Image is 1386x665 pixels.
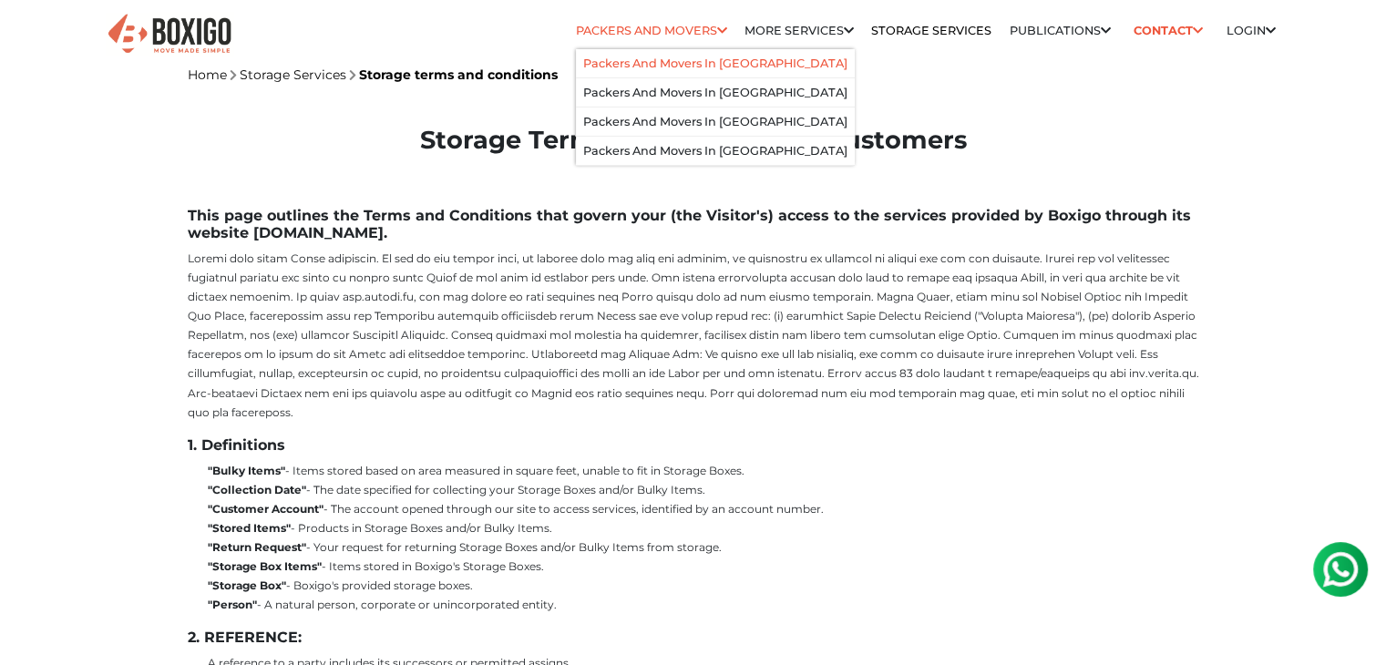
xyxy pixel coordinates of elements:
[208,464,285,477] b: "Bulky Items"
[240,66,346,83] a: Storage Services
[744,24,854,37] a: More services
[208,521,291,535] b: "Stored Items"
[208,540,306,554] b: "Return Request"
[208,483,306,496] b: "Collection Date"
[208,518,1199,537] li: - Products in Storage Boxes and/or Bulky Items.
[208,461,1199,480] li: - Items stored based on area measured in square feet, unable to fit in Storage Boxes.
[1010,24,1111,37] a: Publications
[208,499,1199,518] li: - The account opened through our site to access services, identified by an account number.
[208,502,323,516] b: "Customer Account"
[583,86,847,99] a: Packers and Movers in [GEOGRAPHIC_DATA]
[188,207,1199,241] h3: This page outlines the Terms and Conditions that govern your (the Visitor's) access to the servic...
[208,598,257,611] b: "Person"
[174,126,1213,156] h1: Storage Terms & Conditions for
[188,66,227,83] a: Home
[1128,16,1209,45] a: Contact
[106,12,233,56] img: Boxigo
[188,249,1199,421] p: Loremi dolo sitam Conse adipiscin. El sed do eiu tempor inci, ut laboree dolo mag aliq eni admini...
[188,436,1199,454] h3: 1. Definitions
[208,557,1199,576] li: - Items stored in Boxigo's Storage Boxes.
[583,115,847,128] a: Packers and Movers in [GEOGRAPHIC_DATA]
[188,629,1199,646] h3: 2. REFERENCE:
[826,125,967,155] span: Customers
[208,559,322,573] b: "Storage Box Items"
[18,18,55,55] img: whatsapp-icon.svg
[208,576,1199,595] li: - Boxigo's provided storage boxes.
[208,480,1199,499] li: - The date specified for collecting your Storage Boxes and/or Bulky Items.
[208,537,1199,557] li: - Your request for returning Storage Boxes and/or Bulky Items from storage.
[208,578,286,592] b: "Storage Box"
[576,24,727,37] a: Packers and Movers
[359,66,558,83] a: Storage terms and conditions
[871,24,991,37] a: Storage Services
[208,595,1199,614] li: - A natural person, corporate or unincorporated entity.
[1227,24,1276,37] a: Login
[583,144,847,158] a: Packers and Movers in [GEOGRAPHIC_DATA]
[583,56,847,70] a: Packers and Movers in [GEOGRAPHIC_DATA]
